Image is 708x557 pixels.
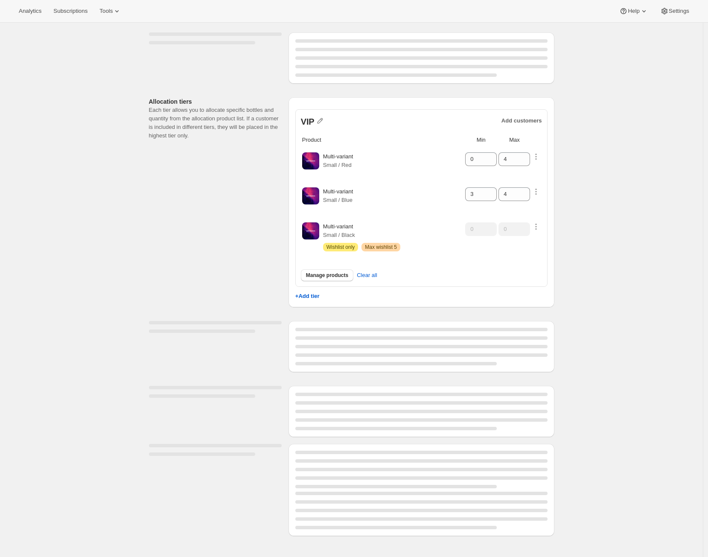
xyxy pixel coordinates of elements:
[149,106,282,140] p: Each tier allows you to allocate specific bottles and quantity from the allocation product list. ...
[94,5,126,17] button: Tools
[323,152,353,161] p: Multi-variant
[302,136,321,144] p: Product
[323,187,353,196] p: Multi-variant
[465,136,497,144] p: Min
[498,136,530,144] p: Max
[14,5,47,17] button: Analytics
[628,8,639,15] span: Help
[326,244,355,251] span: Wishlist only
[323,161,353,169] p: Small / Red
[19,8,41,15] span: Analytics
[53,8,87,15] span: Subscriptions
[501,117,542,125] p: Add customers
[669,8,689,15] span: Settings
[99,8,113,15] span: Tools
[614,5,653,17] button: Help
[323,196,353,204] p: Small / Blue
[357,271,377,280] span: Clear all
[655,5,694,17] button: Settings
[302,187,319,204] img: Multi-variant
[352,267,382,284] button: Clear all
[149,97,282,106] p: Allocation tiers
[301,117,315,128] span: VIP
[323,231,400,239] p: Small / Black
[301,269,353,281] button: Manage products
[365,244,397,251] span: Max wishlist 5
[295,293,320,299] button: +Add tier
[302,152,319,169] img: Multi-variant
[302,222,319,239] img: Multi-variant
[306,272,348,279] span: Manage products
[48,5,93,17] button: Subscriptions
[323,222,400,231] p: Multi-variant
